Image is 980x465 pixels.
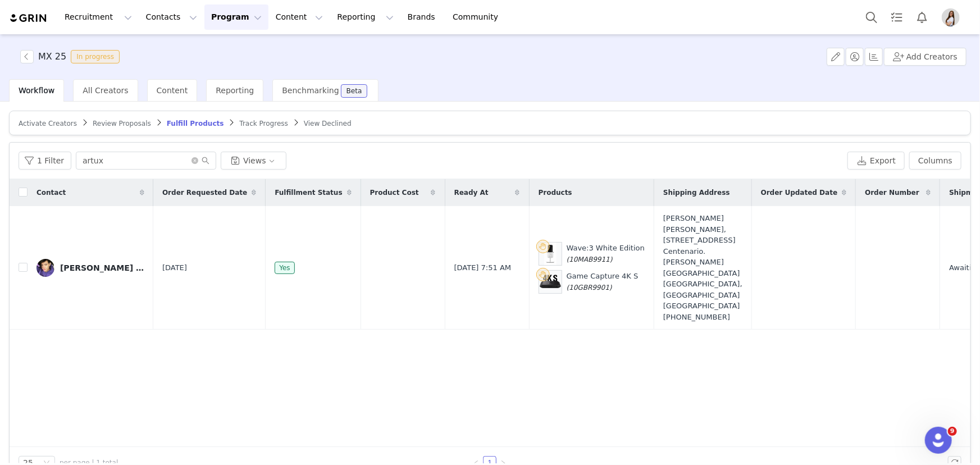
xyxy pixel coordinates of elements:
span: Product Cost [370,188,419,198]
span: [DATE] [162,262,187,273]
input: Search... [76,152,216,170]
img: Product Image [539,271,562,293]
span: Content [157,86,188,95]
i: icon: close-circle [192,157,198,164]
span: Order Updated Date [761,188,838,198]
button: Add Creators [884,48,967,66]
h3: MX 25 [38,50,66,63]
button: Recruitment [58,4,139,30]
span: View Declined [304,120,352,127]
span: Ready At [454,188,489,198]
img: 7582a702-9f97-4d67-9b19-a4cb37983eda.png [942,8,960,26]
div: [PERSON_NAME] [PERSON_NAME] [60,263,144,272]
a: Tasks [885,4,909,30]
span: Yes [275,262,294,274]
button: Columns [909,152,961,170]
span: Fulfill Products [167,120,224,127]
img: grin logo [9,13,48,24]
span: (10GBR9901) [567,284,612,291]
span: Shipping Address [663,188,730,198]
span: Review Proposals [93,120,151,127]
div: Game Capture 4K S [567,271,639,293]
a: [PERSON_NAME] [PERSON_NAME] [37,259,144,277]
button: Search [859,4,884,30]
span: (10MAB9911) [567,256,613,263]
button: Reporting [330,4,400,30]
a: Brands [401,4,445,30]
button: Notifications [910,4,935,30]
span: Workflow [19,86,54,95]
span: [DATE] 7:51 AM [454,262,512,273]
button: Profile [935,8,971,26]
span: Products [539,188,572,198]
div: [PHONE_NUMBER] [663,312,742,323]
span: Reporting [216,86,254,95]
span: In progress [71,50,120,63]
span: [object Object] [20,50,124,63]
button: 1 Filter [19,152,71,170]
span: Order Number [865,188,919,198]
span: Fulfillment Status [275,188,342,198]
div: Wave:3 White Edition [567,243,645,265]
img: Product Image [544,243,557,265]
div: Beta [347,88,362,94]
div: [PERSON_NAME] [PERSON_NAME], [STREET_ADDRESS] Centenario. [PERSON_NAME][GEOGRAPHIC_DATA] [GEOGRAP... [663,213,742,322]
button: Export [847,152,905,170]
button: Content [269,4,330,30]
span: All Creators [83,86,128,95]
a: Community [446,4,510,30]
span: Benchmarking [282,86,339,95]
span: Contact [37,188,66,198]
img: 8ec559d3-2f13-472e-83e2-af361eb11820.jpg [37,259,54,277]
iframe: Intercom live chat [925,427,952,454]
button: Program [204,4,268,30]
span: Activate Creators [19,120,77,127]
button: Contacts [139,4,204,30]
span: Order Requested Date [162,188,247,198]
i: icon: search [202,157,209,165]
span: Track Progress [239,120,288,127]
span: 9 [948,427,957,436]
button: Views [221,152,286,170]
